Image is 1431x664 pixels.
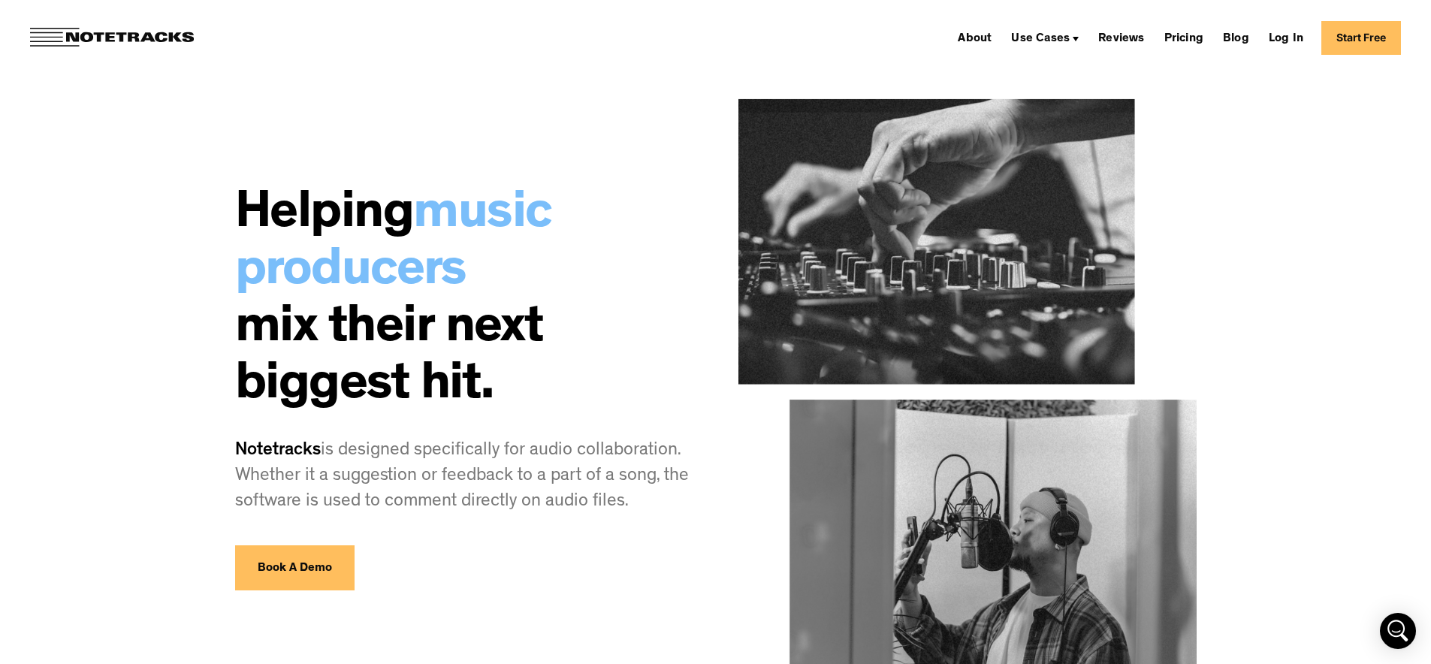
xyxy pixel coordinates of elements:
h2: Helping mix their next biggest hit. [235,188,693,416]
a: Start Free [1321,21,1401,55]
a: Blog [1217,26,1255,50]
a: About [952,26,998,50]
a: Reviews [1092,26,1150,50]
a: Pricing [1158,26,1209,50]
div: Open Intercom Messenger [1380,613,1416,649]
a: Log In [1263,26,1309,50]
p: is designed specifically for audio collaboration. Whether it a suggestion or feedback to a part o... [235,439,693,515]
div: Use Cases [1005,26,1085,50]
a: Book A Demo [235,545,355,590]
span: Notetracks [235,442,321,460]
div: Use Cases [1011,33,1070,45]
